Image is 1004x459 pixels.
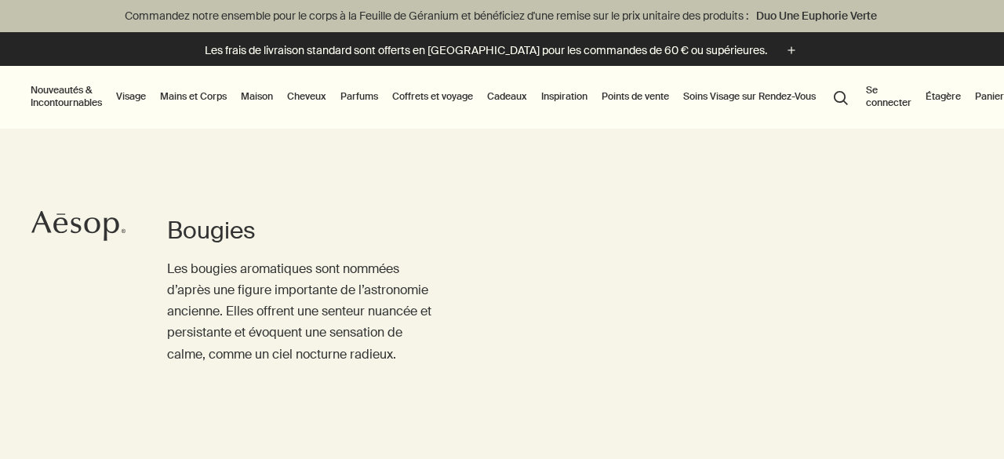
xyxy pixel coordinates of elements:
[205,42,800,60] button: Les frais de livraison standard sont offerts en [GEOGRAPHIC_DATA] pour les commandes de 60 € ou s...
[598,87,672,106] button: Points de vente
[27,81,105,112] button: Nouveautés & Incontournables
[389,87,476,106] a: Coffrets et voyage
[753,7,880,24] a: Duo Une Euphorie Verte
[16,8,988,24] p: Commandez notre ensemble pour le corps à la Feuille de Géranium et bénéficiez d'une remise sur le...
[337,87,381,106] a: Parfums
[827,82,855,111] button: Lancer une recherche
[167,215,439,246] h1: Bougies
[680,87,819,106] a: Soins Visage sur Rendez-Vous
[27,206,129,250] a: Aesop
[113,87,149,106] a: Visage
[238,87,276,106] a: Maison
[157,87,230,106] a: Mains et Corps
[484,87,530,106] a: Cadeaux
[284,87,329,106] a: Cheveux
[205,42,767,59] p: Les frais de livraison standard sont offerts en [GEOGRAPHIC_DATA] pour les commandes de 60 € ou s...
[863,81,915,112] button: Se connecter
[31,210,125,242] svg: Aesop
[922,87,964,106] a: Étagère
[167,258,439,365] p: Les bougies aromatiques sont nommées d’après une figure importante de l’astronomie ancienne. Elle...
[538,87,591,106] a: Inspiration
[27,66,855,129] nav: primary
